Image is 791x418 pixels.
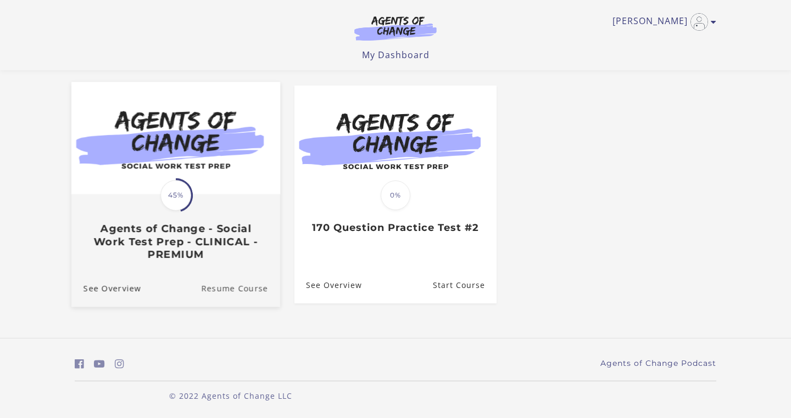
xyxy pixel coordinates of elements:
img: Agents of Change Logo [343,15,448,41]
a: Agents of Change Podcast [600,358,716,369]
a: Toggle menu [612,13,711,31]
a: https://www.youtube.com/c/AgentsofChangeTestPrepbyMeaganMitchell (Open in a new window) [94,356,105,372]
a: 170 Question Practice Test #2: Resume Course [433,267,497,303]
i: https://www.facebook.com/groups/aswbtestprep (Open in a new window) [75,359,84,369]
a: My Dashboard [362,49,430,61]
p: © 2022 Agents of Change LLC [75,390,387,402]
i: https://www.instagram.com/agentsofchangeprep/ (Open in a new window) [115,359,124,369]
h3: 170 Question Practice Test #2 [306,222,484,234]
a: https://www.facebook.com/groups/aswbtestprep (Open in a new window) [75,356,84,372]
h3: Agents of Change - Social Work Test Prep - CLINICAL - PREMIUM [83,222,268,261]
i: https://www.youtube.com/c/AgentsofChangeTestPrepbyMeaganMitchell (Open in a new window) [94,359,105,369]
span: 45% [160,180,191,211]
a: Agents of Change - Social Work Test Prep - CLINICAL - PREMIUM: Resume Course [201,269,280,306]
a: Agents of Change - Social Work Test Prep - CLINICAL - PREMIUM: See Overview [71,269,141,306]
a: https://www.instagram.com/agentsofchangeprep/ (Open in a new window) [115,356,124,372]
span: 0% [381,180,410,210]
a: 170 Question Practice Test #2: See Overview [294,267,362,303]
